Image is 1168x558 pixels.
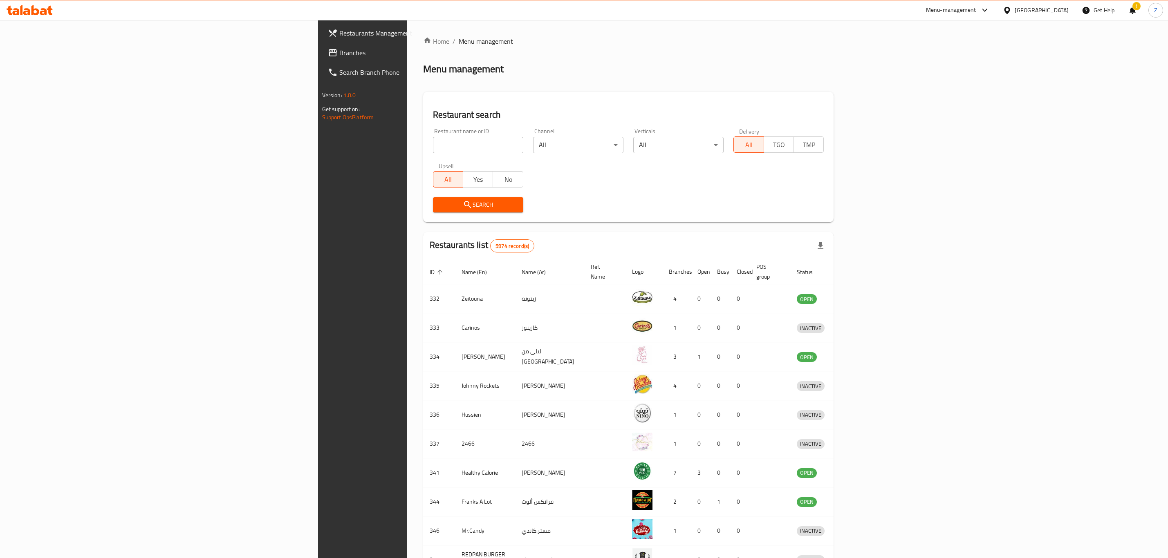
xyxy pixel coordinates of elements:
td: 4 [662,371,691,400]
td: 0 [691,313,711,342]
span: OPEN [797,295,817,304]
span: Yes [466,174,490,185]
td: 7 [662,458,691,487]
td: 0 [691,516,711,545]
td: 0 [730,284,750,313]
img: Franks A Lot [632,490,652,510]
td: 0 [730,400,750,429]
span: Name (En) [462,267,498,277]
td: 2 [662,487,691,516]
span: INACTIVE [797,410,825,420]
td: مستر.كاندي [515,516,584,545]
td: 0 [711,429,730,458]
img: 2466 [632,432,652,452]
div: Menu-management [926,5,976,15]
img: Leila Min Lebnan [632,345,652,365]
span: INACTIVE [797,324,825,333]
td: 0 [730,371,750,400]
td: 0 [730,429,750,458]
td: 0 [711,371,730,400]
span: Get support on: [322,104,360,114]
span: 5974 record(s) [491,242,534,250]
label: Upsell [439,163,454,169]
td: 0 [691,487,711,516]
div: INACTIVE [797,323,825,333]
td: 0 [691,371,711,400]
div: INACTIVE [797,439,825,449]
img: Zeitouna [632,287,652,307]
button: TMP [794,136,824,153]
button: All [433,171,463,187]
span: Ref. Name [591,262,616,281]
span: No [496,174,520,185]
button: Search [433,197,523,212]
a: Restaurants Management [321,23,513,43]
div: All [633,137,724,153]
span: TGO [767,139,791,151]
td: 1 [662,429,691,458]
a: Search Branch Phone [321,62,513,82]
img: Healthy Calorie [632,461,652,481]
img: Hussien [632,403,652,423]
div: Export file [811,236,830,256]
div: INACTIVE [797,381,825,391]
h2: Restaurant search [433,109,824,121]
span: OPEN [797,497,817,507]
span: Search [439,200,517,210]
td: 3 [691,458,711,487]
td: زيتونة [515,284,584,313]
td: 1 [662,400,691,429]
div: OPEN [797,352,817,362]
span: Branches [339,48,507,58]
img: Johnny Rockets [632,374,652,394]
th: Open [691,259,711,284]
a: Branches [321,43,513,62]
h2: Restaurants list [430,239,535,252]
span: INACTIVE [797,526,825,536]
span: Restaurants Management [339,28,507,38]
td: 0 [730,458,750,487]
label: Delivery [739,128,760,134]
td: 4 [662,284,691,313]
td: 0 [691,284,711,313]
td: 3 [662,342,691,371]
td: 0 [711,516,730,545]
span: Name (Ar) [522,267,556,277]
span: INACTIVE [797,382,825,391]
button: TGO [764,136,794,153]
span: 1.0.0 [343,90,356,100]
td: 1 [691,342,711,371]
td: 0 [730,313,750,342]
nav: breadcrumb [423,36,834,46]
button: No [493,171,523,187]
img: Carinos [632,316,652,336]
th: Logo [625,259,662,284]
td: [PERSON_NAME] [515,400,584,429]
td: 0 [730,342,750,371]
td: 1 [711,487,730,516]
td: [PERSON_NAME] [515,458,584,487]
span: POS group [756,262,780,281]
a: Support.OpsPlatform [322,112,374,123]
span: OPEN [797,468,817,478]
td: 0 [711,284,730,313]
div: All [533,137,623,153]
input: Search for restaurant name or ID.. [433,137,523,153]
td: 1 [662,313,691,342]
span: Status [797,267,823,277]
button: All [733,136,764,153]
td: 0 [730,487,750,516]
td: كارينوز [515,313,584,342]
span: ID [430,267,445,277]
td: 0 [691,400,711,429]
td: 0 [711,342,730,371]
img: Mr.Candy [632,519,652,539]
td: 1 [662,516,691,545]
td: 0 [711,458,730,487]
td: ليلى من [GEOGRAPHIC_DATA] [515,342,584,371]
div: Total records count [490,239,534,252]
th: Closed [730,259,750,284]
